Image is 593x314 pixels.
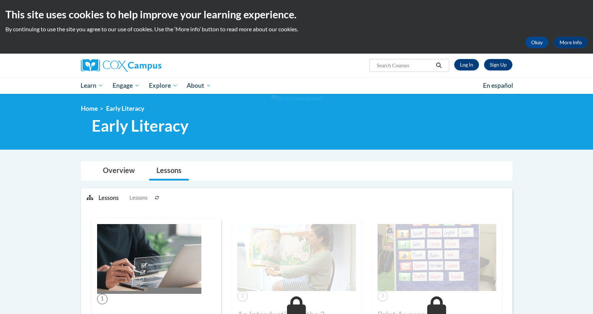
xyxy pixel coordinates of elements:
a: En español [478,78,518,93]
a: More Info [554,37,588,48]
a: About [182,77,216,94]
img: Cox Campus [81,59,161,72]
span: Lessons [129,194,147,202]
a: Engage [108,77,144,94]
span: Learn [81,81,103,90]
a: Log In [454,59,479,70]
input: Search Courses [376,61,433,70]
span: About [187,81,211,90]
img: Course Image [378,224,496,291]
button: Okay [525,37,548,48]
span: Engage [113,81,140,90]
div: Main menu [70,77,523,94]
img: Course Image [97,224,201,294]
img: Course Image [237,224,356,291]
span: 2 [237,291,248,301]
a: Learn [76,77,108,94]
a: Register [484,59,512,70]
p: Lessons [99,194,119,202]
a: Overview [96,161,142,181]
span: Early Literacy [92,116,188,135]
span: 3 [378,291,388,301]
a: Explore [144,77,182,94]
button: Search [433,61,444,70]
span: Early Literacy [106,105,144,112]
a: Cox Campus [81,59,218,72]
span: 1 [97,294,108,304]
h2: This site uses cookies to help improve your learning experience. [5,7,588,22]
a: Home [81,105,98,112]
span: En español [483,82,513,89]
img: Section background [271,95,322,103]
p: By continuing to use the site you agree to our use of cookies. Use the ‘More info’ button to read... [5,25,588,33]
span: Explore [149,81,178,90]
a: Lessons [149,161,189,181]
